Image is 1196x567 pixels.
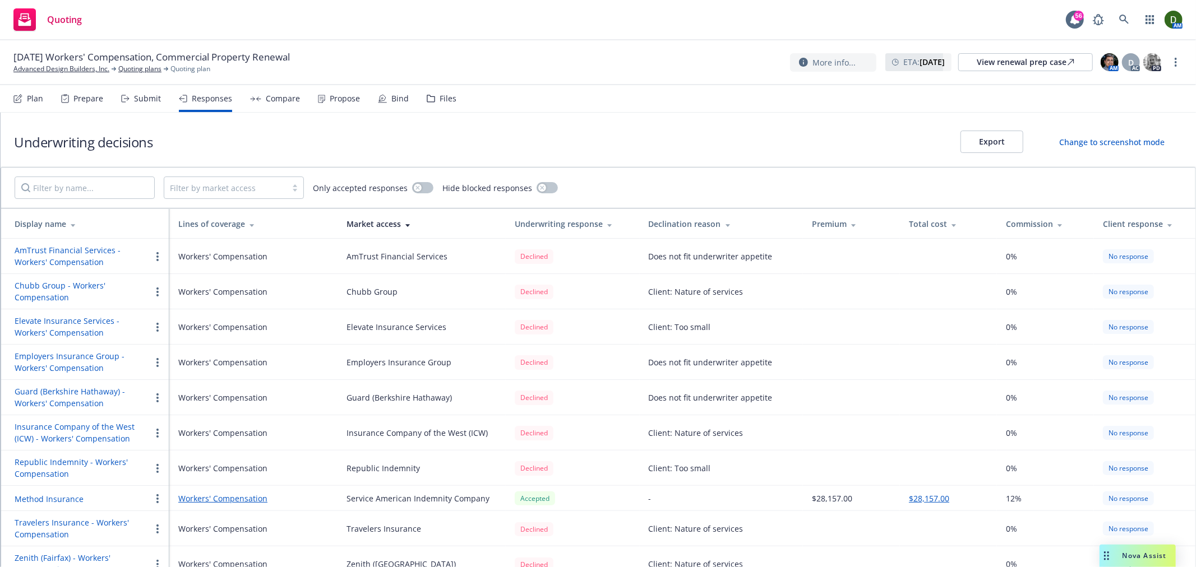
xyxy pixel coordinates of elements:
[1074,11,1084,21] div: 56
[391,94,409,103] div: Bind
[649,286,744,298] div: Client: Nature of services
[1006,462,1017,474] span: 0%
[1041,131,1183,153] button: Change to screenshot mode
[14,133,153,151] h1: Underwriting decisions
[178,492,329,504] a: Workers' Compensation
[178,392,267,403] div: Workers' Compensation
[1006,321,1017,333] span: 0%
[1169,55,1183,69] a: more
[27,94,43,103] div: Plan
[1103,320,1154,334] div: No response
[812,57,856,68] span: More info...
[15,493,84,505] button: Method Insurance
[347,218,497,230] div: Market access
[909,218,988,230] div: Total cost
[515,249,553,263] div: Declined
[1103,391,1154,405] div: No response
[347,427,488,439] div: Insurance Company of the West (ICW)
[920,57,945,67] strong: [DATE]
[515,355,553,369] span: Declined
[15,385,151,409] button: Guard (Berkshire Hathaway) - Workers' Compensation
[266,94,300,103] div: Compare
[958,53,1093,71] a: View renewal prep case
[1100,545,1114,567] div: Drag to move
[1103,355,1154,369] div: No response
[961,131,1023,153] button: Export
[178,427,267,439] div: Workers' Compensation
[1006,250,1017,262] span: 0%
[649,523,744,535] div: Client: Nature of services
[812,218,891,230] div: Premium
[1006,356,1017,368] span: 0%
[134,94,161,103] div: Submit
[515,355,553,369] div: Declined
[170,64,210,74] span: Quoting plan
[1103,491,1154,505] div: No response
[1101,53,1119,71] img: photo
[178,356,267,368] div: Workers' Compensation
[649,492,652,504] div: -
[13,64,109,74] a: Advanced Design Builders, Inc.
[515,218,631,230] div: Underwriting response
[909,492,949,504] button: $28,157.00
[1006,218,1085,230] div: Commission
[15,218,160,230] div: Display name
[1103,461,1154,475] div: No response
[15,517,151,540] button: Travelers Insurance - Workers' Compensation
[178,523,267,535] div: Workers' Compensation
[47,15,82,24] span: Quoting
[118,64,161,74] a: Quoting plans
[178,321,267,333] div: Workers' Compensation
[515,320,553,334] div: Declined
[9,4,86,35] a: Quoting
[178,218,329,230] div: Lines of coverage
[1128,57,1134,68] span: D
[515,285,553,299] div: Declined
[649,356,773,368] div: Does not fit underwriter appetite
[903,56,945,68] span: ETA :
[790,53,876,72] button: More info...
[15,176,155,199] input: Filter by name...
[1103,426,1154,440] div: No response
[1006,523,1017,535] span: 0%
[15,421,151,444] button: Insurance Company of the West (ICW) - Workers' Compensation
[192,94,232,103] div: Responses
[1006,286,1017,298] span: 0%
[515,491,555,505] div: Accepted
[178,286,267,298] div: Workers' Compensation
[178,462,267,474] div: Workers' Compensation
[1006,492,1022,504] span: 12%
[1103,285,1154,299] div: No response
[1087,8,1110,31] a: Report a Bug
[15,280,151,303] button: Chubb Group - Workers' Compensation
[649,462,711,474] div: Client: Too small
[347,250,447,262] div: AmTrust Financial Services
[15,456,151,480] button: Republic Indemnity - Workers' Compensation
[977,54,1074,71] div: View renewal prep case
[1100,545,1176,567] button: Nova Assist
[330,94,360,103] div: Propose
[347,356,451,368] div: Employers Insurance Group
[1103,218,1186,230] div: Client response
[15,350,151,374] button: Employers Insurance Group - Workers' Compensation
[347,523,421,535] div: Travelers Insurance
[442,182,532,194] span: Hide blocked responses
[73,94,103,103] div: Prepare
[1059,136,1165,148] div: Change to screenshot mode
[649,250,773,262] div: Does not fit underwriter appetite
[440,94,456,103] div: Files
[515,522,553,536] span: Declined
[313,182,408,194] span: Only accepted responses
[1139,8,1161,31] a: Switch app
[649,392,773,403] div: Does not fit underwriter appetite
[1123,551,1167,560] span: Nova Assist
[13,50,290,64] span: [DATE] Workers' Compensation, Commercial Property Renewal
[1006,392,1017,403] span: 0%
[515,391,553,405] div: Declined
[1103,522,1154,536] div: No response
[515,284,553,299] span: Declined
[15,315,151,338] button: Elevate Insurance Services - Workers' Compensation
[347,321,446,333] div: Elevate Insurance Services
[515,249,553,263] span: Declined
